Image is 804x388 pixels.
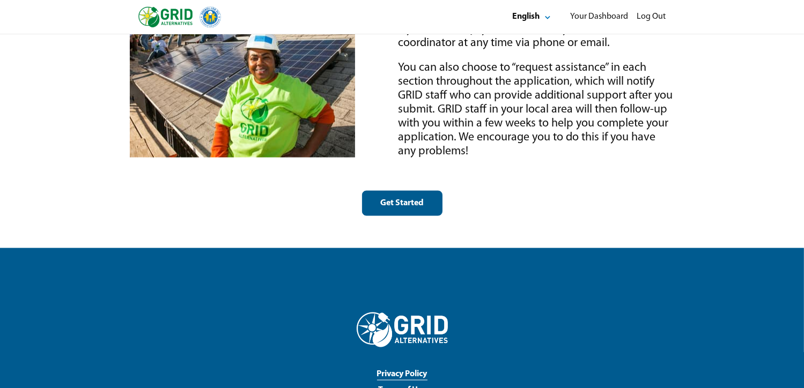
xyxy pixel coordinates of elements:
div: Log Out [637,11,666,23]
a: Privacy Policy [377,369,427,380]
div: Get Started [371,198,433,209]
button: Select [504,4,562,29]
div: If you need help, you can contact your outreach coordinator at any time via phone or email. [398,23,674,50]
div: English [513,11,540,23]
button: Get Started [362,191,442,216]
div: Your Dashboard [571,11,629,23]
img: logo [138,6,221,28]
img: Grid Alternatives [357,312,448,347]
div: You can also choose to “request assistance” in each section throughout the application, which wil... [398,61,674,159]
